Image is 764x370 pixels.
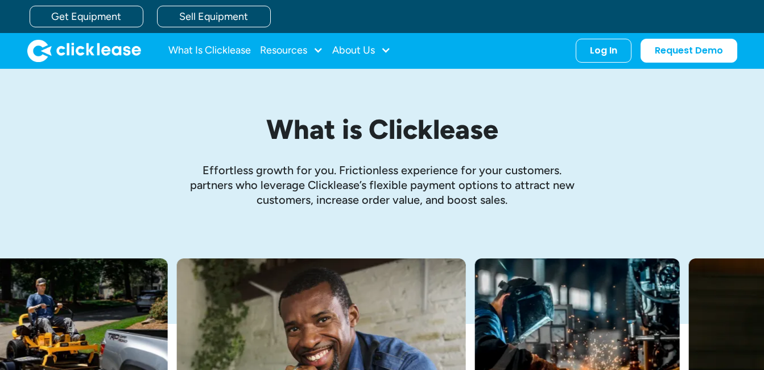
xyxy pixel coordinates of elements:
div: Resources [260,39,323,62]
a: Sell Equipment [157,6,271,27]
a: What Is Clicklease [168,39,251,62]
a: home [27,39,141,62]
div: Log In [590,45,617,56]
img: Clicklease logo [27,39,141,62]
h1: What is Clicklease [115,114,650,145]
div: About Us [332,39,391,62]
a: Request Demo [641,39,737,63]
p: Effortless growth ﻿for you. Frictionless experience for your customers. partners who leverage Cli... [183,163,581,207]
a: Get Equipment [30,6,143,27]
